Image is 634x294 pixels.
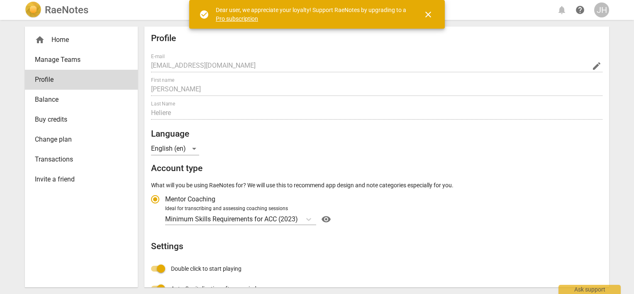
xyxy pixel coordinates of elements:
[25,30,138,50] div: Home
[418,5,438,24] button: Close
[35,75,121,85] span: Profile
[35,174,121,184] span: Invite a friend
[25,130,138,149] a: Change plan
[165,205,600,213] div: Ideal for transcribing and assessing coaching sessions
[35,154,121,164] span: Transactions
[171,265,241,273] span: Double click to start playing
[151,181,602,190] p: What will you be using RaeNotes for? We will use this to recommend app design and note categories...
[151,78,174,83] label: First name
[171,284,256,293] span: Auto-Capitalization after a period
[151,163,602,174] h2: Account type
[151,33,602,44] h2: Profile
[316,213,333,226] a: Help
[319,214,333,224] span: visibility
[151,54,165,59] label: E-mail
[151,241,602,252] h2: Settings
[25,2,88,18] a: LogoRaeNotes
[423,10,433,20] span: close
[594,2,609,17] button: JH
[25,2,41,18] img: Logo
[25,70,138,90] a: Profile
[575,5,585,15] span: help
[591,60,602,72] button: Change Email
[25,90,138,110] a: Balance
[35,115,121,125] span: Buy credits
[25,169,138,189] a: Invite a friend
[25,50,138,70] a: Manage Teams
[558,285,621,294] div: Ask support
[199,10,209,20] span: check_circle
[216,15,258,22] a: Pro subscription
[165,214,298,224] p: Minimum Skills Requirements for ACC (2023)
[35,55,121,65] span: Manage Teams
[165,194,215,204] span: Mentor Coaching
[35,35,121,45] div: Home
[319,213,333,226] button: Help
[45,4,88,16] h2: RaeNotes
[573,2,588,17] a: Help
[151,101,175,106] label: Last Name
[35,135,121,145] span: Change plan
[592,61,602,71] span: edit
[35,95,121,105] span: Balance
[35,35,45,45] span: home
[299,215,300,223] input: Ideal for transcribing and assessing coaching sessionsMinimum Skills Requirements for ACC (2023)Help
[151,129,602,139] h2: Language
[151,189,602,226] div: Account type
[25,110,138,130] a: Buy credits
[25,149,138,169] a: Transactions
[151,142,199,155] div: English (en)
[216,6,408,23] div: Dear user, we appreciate your loyalty! Support RaeNotes by upgrading to a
